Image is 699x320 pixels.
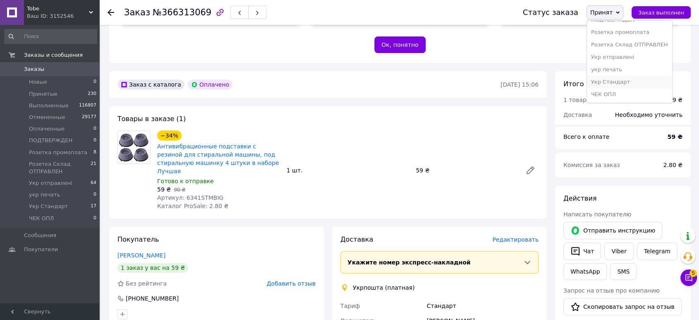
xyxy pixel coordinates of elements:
[587,88,672,101] li: ЧЕК ОПЛ
[117,263,188,273] div: 1 заказ у вас на 59 ₴
[93,125,96,133] span: 0
[88,90,96,98] span: 230
[174,187,185,193] span: 90 ₴
[79,102,96,109] span: 116807
[563,162,620,168] span: Комиссия за заказ
[632,6,691,19] button: Заказ выполнен
[669,96,682,104] div: 59 ₴
[637,242,677,260] a: Telegram
[563,222,662,239] button: Отправить инструкцию
[587,26,672,39] li: Розетка промоплата
[29,114,65,121] span: Отмененные
[563,298,682,315] button: Скопировать запрос на отзыв
[351,284,417,292] div: Укрпошта (платная)
[347,259,471,266] span: Укажите номер экспресс-накладной
[24,232,56,239] span: Сообщения
[153,7,211,17] span: №366313069
[563,80,584,88] span: Итого
[4,29,97,44] input: Поиск
[93,191,96,199] span: 0
[27,12,99,20] div: Ваш ID: 3152546
[157,186,171,193] span: 59 ₴
[118,131,150,163] img: Антивибрационные подставки с резиной для стиральной машины, под стиральную машинку 4 штуки в набо...
[125,294,180,303] div: [PHONE_NUMBER]
[340,235,373,243] span: Доставка
[124,7,150,17] span: Заказ
[563,133,609,140] span: Всего к оплате
[587,39,672,51] li: Розетка Склад ОТПРАВЛЕН
[638,10,684,16] span: Заказ выполнен
[563,97,586,103] span: 1 товар
[563,242,601,260] button: Чат
[93,149,96,156] span: 8
[93,137,96,144] span: 0
[587,76,672,88] li: Укр Стандарт
[587,51,672,63] li: Укр отправлені
[108,8,114,17] div: Вернуться назад
[24,65,44,73] span: Заказы
[93,215,96,222] span: 0
[82,114,96,121] span: 29177
[93,78,96,86] span: 0
[24,246,58,253] span: Покупатели
[689,269,697,277] span: 5
[117,235,159,243] span: Покупатель
[29,137,72,144] span: ПОДТВЕРЖДЕН
[590,9,613,16] span: Принят
[27,5,89,12] span: Tobe
[29,215,54,222] span: ЧЕК ОПЛ
[492,236,539,243] span: Редактировать
[91,160,96,175] span: 21
[157,143,279,175] a: Антивибрационные подставки с резиной для стиральной машины, под стиральную машинку 4 штуки в набо...
[340,303,360,309] span: Тариф
[663,162,682,168] span: 2.80 ₴
[157,203,228,209] span: Каталог ProSale: 2.80 ₴
[668,133,682,140] b: 59 ₴
[29,203,68,210] span: Укр Стандарт
[157,131,182,141] div: −34%
[604,242,633,260] a: Viber
[188,80,232,90] div: Оплачено
[29,149,87,156] span: Розетка промоплата
[29,191,60,199] span: укр печать
[24,51,83,59] span: Заказы и сообщения
[610,106,687,124] div: Необходимо уточнить
[523,8,578,17] div: Статус заказа
[29,102,69,109] span: Выполненные
[267,280,316,287] span: Добавить отзыв
[117,80,184,90] div: Заказ с каталога
[91,179,96,187] span: 64
[117,115,186,123] span: Товары в заказе (1)
[563,263,607,280] a: WhatsApp
[29,125,65,133] span: Оплаченные
[29,90,57,98] span: Принятые
[126,280,167,287] span: Без рейтинга
[283,165,413,176] div: 1 шт.
[157,194,223,201] span: Артикул: 6341STMBIG
[91,203,96,210] span: 17
[117,252,165,259] a: [PERSON_NAME]
[587,63,672,76] li: укр печать
[680,269,697,286] button: Чат с покупателем5
[563,194,596,202] span: Действия
[412,165,519,176] div: 59 ₴
[500,81,539,88] time: [DATE] 15:06
[610,263,637,280] button: SMS
[157,178,214,184] span: Готово к отправке
[374,36,426,53] button: Ок, понятно
[29,179,72,187] span: Укр отправлені
[29,160,91,175] span: Розетка Склад ОТПРАВЛЕН
[563,287,660,294] span: Запрос на отзыв про компанию
[29,78,47,86] span: Новые
[563,112,592,118] span: Доставка
[425,298,540,313] div: Стандарт
[563,211,631,218] span: Написать покупателю
[522,162,539,179] a: Редактировать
